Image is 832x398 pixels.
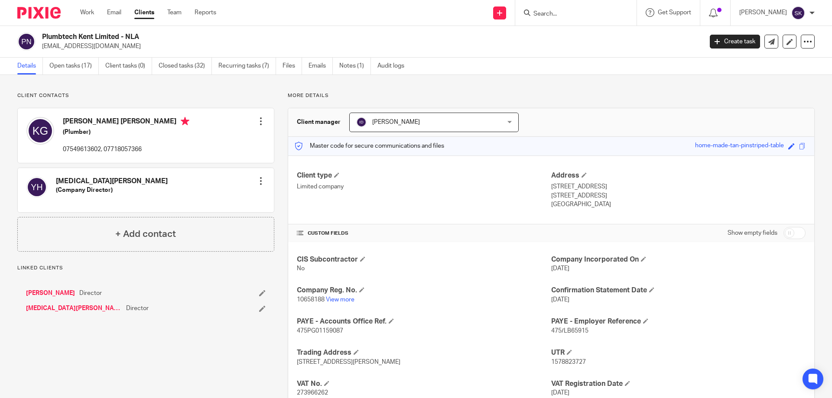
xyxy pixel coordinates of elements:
[105,58,152,74] a: Client tasks (0)
[56,186,168,194] h5: (Company Director)
[297,118,341,126] h3: Client manager
[26,177,47,197] img: svg%3E
[339,58,371,74] a: Notes (1)
[181,117,189,126] i: Primary
[63,117,189,128] h4: [PERSON_NAME] [PERSON_NAME]
[297,328,343,334] span: 475PG01159087
[377,58,411,74] a: Audit logs
[551,359,586,365] span: 1578823727
[288,92,815,99] p: More details
[297,286,551,295] h4: Company Reg. No.
[551,348,806,357] h4: UTR
[26,304,122,313] a: [MEDICAL_DATA][PERSON_NAME] - NLA
[17,58,43,74] a: Details
[283,58,302,74] a: Files
[297,230,551,237] h4: CUSTOM FIELDS
[17,32,36,51] img: svg%3E
[533,10,611,18] input: Search
[42,32,566,42] h2: Plumbtech Kent Limited - NLA
[356,117,367,127] img: svg%3E
[297,359,400,365] span: [STREET_ADDRESS][PERSON_NAME]
[297,255,551,264] h4: CIS Subcontractor
[26,289,75,298] a: [PERSON_NAME]
[42,42,697,51] p: [EMAIL_ADDRESS][DOMAIN_NAME]
[115,227,176,241] h4: + Add contact
[297,379,551,388] h4: VAT No.
[551,182,806,191] p: [STREET_ADDRESS]
[728,229,777,237] label: Show empty fields
[26,117,54,145] img: svg%3E
[326,297,354,303] a: View more
[218,58,276,74] a: Recurring tasks (7)
[551,265,569,272] span: [DATE]
[739,8,787,17] p: [PERSON_NAME]
[49,58,99,74] a: Open tasks (17)
[159,58,212,74] a: Closed tasks (32)
[297,297,325,303] span: 10658188
[17,92,274,99] p: Client contacts
[658,10,691,16] span: Get Support
[551,286,806,295] h4: Confirmation Statement Date
[695,141,784,151] div: home-made-tan-pinstriped-table
[297,317,551,326] h4: PAYE - Accounts Office Ref.
[791,6,805,20] img: svg%3E
[309,58,333,74] a: Emails
[710,35,760,49] a: Create task
[297,348,551,357] h4: Trading Address
[551,317,806,326] h4: PAYE - Employer Reference
[551,191,806,200] p: [STREET_ADDRESS]
[297,182,551,191] p: Limited company
[297,171,551,180] h4: Client type
[295,142,444,150] p: Master code for secure communications and files
[297,265,305,272] span: No
[17,7,61,19] img: Pixie
[551,379,806,388] h4: VAT Registration Date
[56,177,168,186] h4: [MEDICAL_DATA][PERSON_NAME]
[551,297,569,303] span: [DATE]
[195,8,216,17] a: Reports
[79,289,102,298] span: Director
[17,265,274,272] p: Linked clients
[551,171,806,180] h4: Address
[551,200,806,209] p: [GEOGRAPHIC_DATA]
[126,304,149,313] span: Director
[63,128,189,136] h5: (Plumber)
[107,8,121,17] a: Email
[551,255,806,264] h4: Company Incorporated On
[551,328,588,334] span: 475/LB65915
[80,8,94,17] a: Work
[167,8,182,17] a: Team
[372,119,420,125] span: [PERSON_NAME]
[134,8,154,17] a: Clients
[63,145,189,154] p: 07549613602, 07718057366
[551,390,569,396] span: [DATE]
[297,390,328,396] span: 273966262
